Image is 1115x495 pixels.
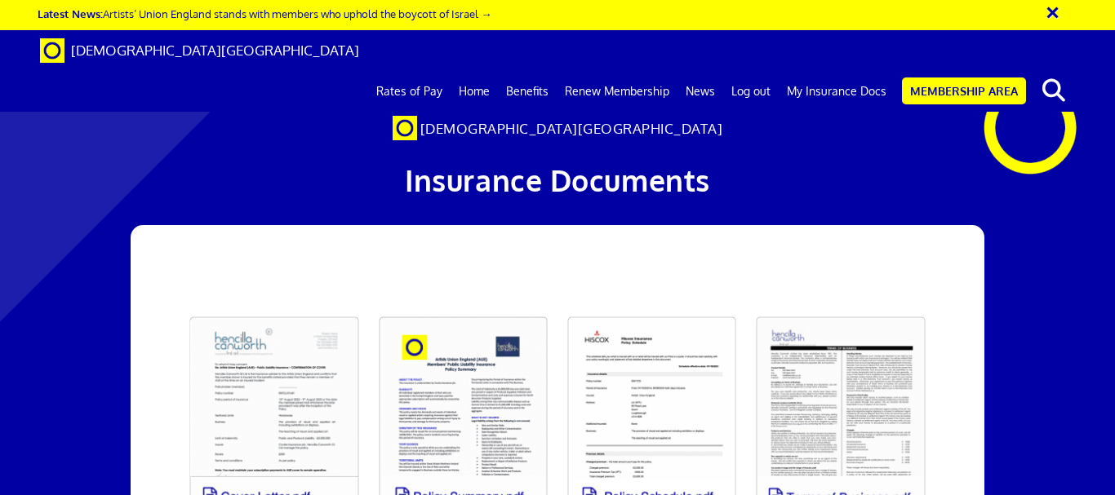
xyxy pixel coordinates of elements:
[902,77,1026,104] a: Membership Area
[1029,73,1079,108] button: search
[420,120,723,137] span: [DEMOGRAPHIC_DATA][GEOGRAPHIC_DATA]
[557,71,677,112] a: Renew Membership
[405,161,710,198] span: Insurance Documents
[38,7,103,20] strong: Latest News:
[38,7,491,20] a: Latest News:Artists’ Union England stands with members who uphold the boycott of Israel →
[723,71,779,112] a: Log out
[498,71,557,112] a: Benefits
[28,30,371,71] a: Brand [DEMOGRAPHIC_DATA][GEOGRAPHIC_DATA]
[779,71,895,112] a: My Insurance Docs
[368,71,451,112] a: Rates of Pay
[677,71,723,112] a: News
[451,71,498,112] a: Home
[71,42,359,59] span: [DEMOGRAPHIC_DATA][GEOGRAPHIC_DATA]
